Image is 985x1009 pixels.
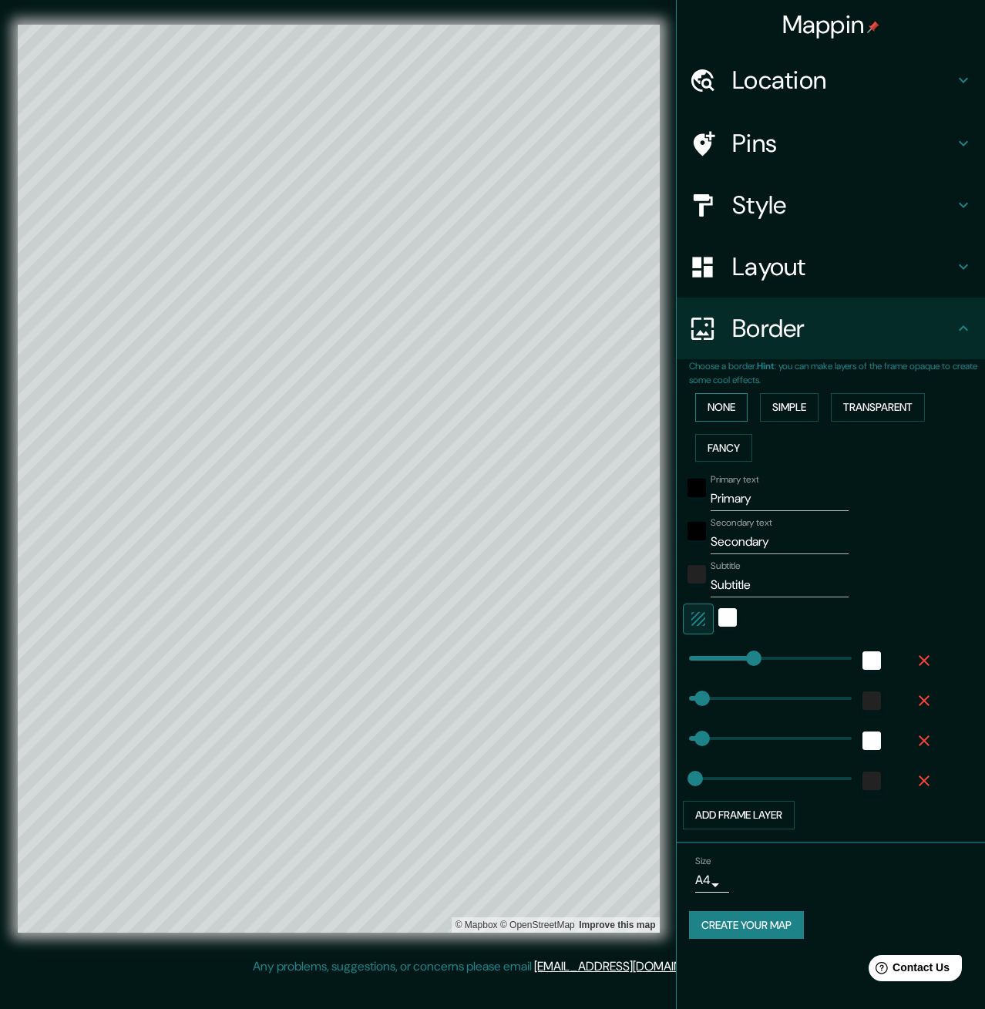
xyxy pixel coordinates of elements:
[534,958,724,974] a: [EMAIL_ADDRESS][DOMAIN_NAME]
[677,49,985,111] div: Location
[862,651,881,670] button: white
[683,801,795,829] button: Add frame layer
[695,434,752,462] button: Fancy
[732,190,954,220] h4: Style
[695,393,748,422] button: None
[689,359,985,387] p: Choose a border. : you can make layers of the frame opaque to create some cool effects.
[732,251,954,282] h4: Layout
[579,920,655,930] a: Map feedback
[732,128,954,159] h4: Pins
[862,691,881,710] button: color-222222
[687,565,706,584] button: color-222222
[711,560,741,573] label: Subtitle
[862,732,881,750] button: white
[253,957,727,976] p: Any problems, suggestions, or concerns please email .
[867,21,879,33] img: pin-icon.png
[711,473,758,486] label: Primary text
[687,479,706,497] button: black
[760,393,819,422] button: Simple
[456,920,498,930] a: Mapbox
[732,313,954,344] h4: Border
[732,65,954,96] h4: Location
[689,911,804,940] button: Create your map
[848,949,968,992] iframe: Help widget launcher
[677,113,985,174] div: Pins
[677,236,985,298] div: Layout
[718,608,737,627] button: white
[677,174,985,236] div: Style
[687,522,706,540] button: black
[757,360,775,372] b: Hint
[782,9,880,40] h4: Mappin
[677,298,985,359] div: Border
[500,920,575,930] a: OpenStreetMap
[695,868,729,893] div: A4
[695,854,711,867] label: Size
[711,516,772,530] label: Secondary text
[831,393,925,422] button: Transparent
[862,772,881,790] button: color-222222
